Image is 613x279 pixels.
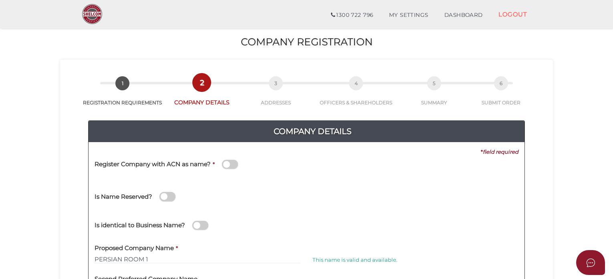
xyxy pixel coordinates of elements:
span: 4 [349,76,363,90]
a: 2COMPANY DETAILS [165,84,239,106]
a: 5SUMMARY [399,85,470,106]
h4: Register Company with ACN as name? [95,161,211,168]
h4: Proposed Company Name [95,245,174,252]
span: 1 [115,76,129,90]
h4: Company Details [95,125,530,138]
span: This name is valid and available. [313,257,397,263]
h4: Is Name Reserved? [95,193,152,200]
span: 2 [195,75,209,90]
a: 6SUBMIT ORDER [470,85,533,106]
a: 1300 722 796 [323,7,381,23]
span: 6 [494,76,508,90]
i: field required [483,149,518,155]
span: 5 [427,76,441,90]
a: 3ADDRESSES [239,85,313,106]
span: 3 [269,76,283,90]
a: LOGOUT [490,6,535,22]
a: 1REGISTRATION REQUIREMENTS [80,85,165,106]
a: 4OFFICERS & SHAREHOLDERS [313,85,399,106]
button: Open asap [576,250,605,275]
a: DASHBOARD [436,7,491,23]
a: MY SETTINGS [381,7,436,23]
h4: Is identical to Business Name? [95,222,185,229]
